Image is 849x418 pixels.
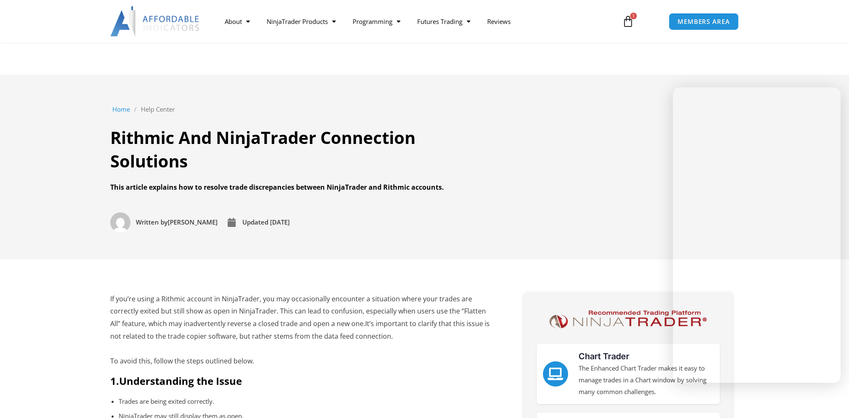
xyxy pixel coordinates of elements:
[110,374,495,387] h2: 1.
[669,13,739,30] a: MEMBERS AREA
[136,218,168,226] span: Written by
[134,217,218,228] span: [PERSON_NAME]
[110,319,490,341] span: It’s important to clarify that this issue is not related to the trade copier software, but rather...
[112,104,130,115] a: Home
[216,12,612,31] nav: Menu
[216,12,258,31] a: About
[119,374,242,388] b: Understanding the Issue
[258,12,344,31] a: NinjaTrader Products
[678,18,730,25] span: MEMBERS AREA
[110,294,490,341] span: If you’re using a Rithmic account in NinjaTrader, you may occasionally encounter a situation wher...
[630,13,637,19] span: 1
[479,12,519,31] a: Reviews
[344,12,409,31] a: Programming
[820,389,841,410] iframe: Intercom live chat
[673,87,841,383] iframe: Intercom live chat
[134,104,137,115] span: /
[141,104,175,115] a: Help Center
[545,308,710,332] img: NinjaTrader Logo | Affordable Indicators – NinjaTrader
[110,356,254,366] span: To avoid this, follow the steps outlined below.
[110,126,496,173] h1: Rithmic And NinjaTrader Connection Solutions
[110,181,496,194] div: This article explains how to resolve trade discrepancies between NinjaTrader and Rithmic accounts.
[409,12,479,31] a: Futures Trading
[543,361,568,387] a: Chart Trader
[579,351,629,361] a: Chart Trader
[110,212,130,233] img: Picture of David Koehler
[270,218,290,226] time: [DATE]
[110,6,200,37] img: LogoAI | Affordable Indicators – NinjaTrader
[579,363,714,398] p: The Enhanced Chart Trader makes it easy to manage trades in a Chart window by solving many common...
[242,218,268,226] span: Updated
[610,9,646,34] a: 1
[119,396,486,408] p: Trades are being exited correctly.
